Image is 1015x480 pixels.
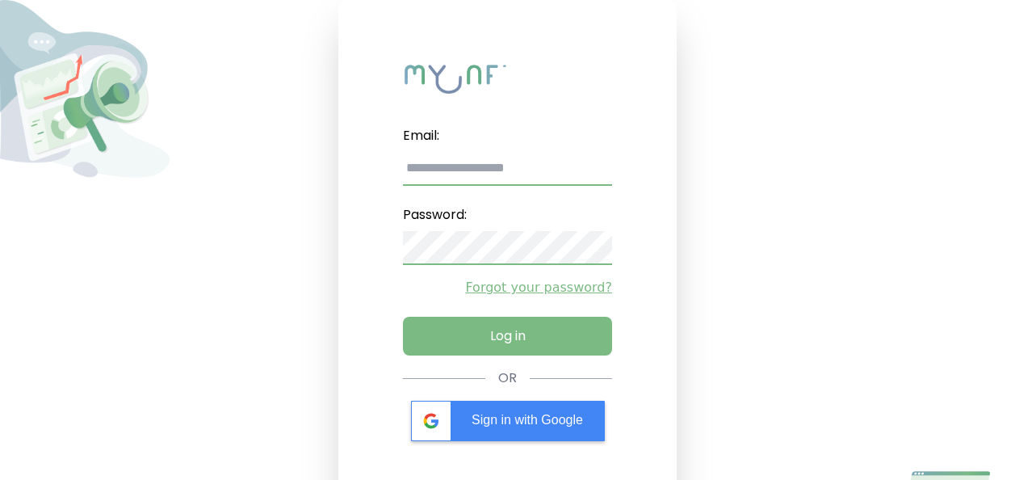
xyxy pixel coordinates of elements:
div: OR [498,368,517,388]
label: Password: [403,199,612,231]
div: Sign in with Google [411,401,605,441]
button: Log in [403,317,612,356]
label: Email: [403,120,612,152]
a: Forgot your password? [403,278,612,297]
span: Sign in with Google [472,413,583,427]
img: My Influency [405,65,611,94]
